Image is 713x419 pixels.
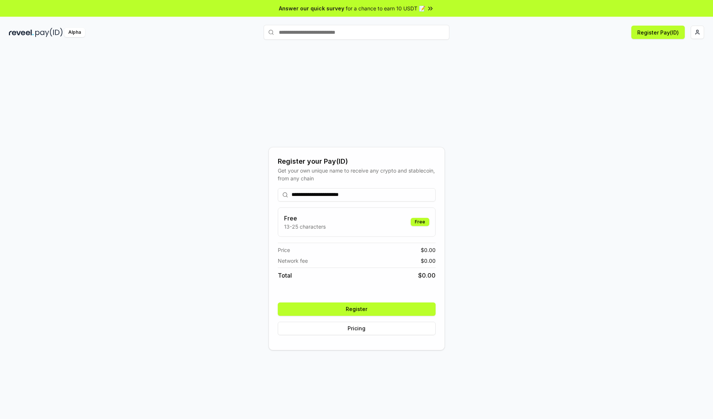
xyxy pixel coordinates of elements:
[278,246,290,254] span: Price
[411,218,429,226] div: Free
[278,271,292,280] span: Total
[35,28,63,37] img: pay_id
[278,257,308,265] span: Network fee
[279,4,344,12] span: Answer our quick survey
[278,302,436,316] button: Register
[418,271,436,280] span: $ 0.00
[284,223,326,230] p: 13-25 characters
[346,4,425,12] span: for a chance to earn 10 USDT 📝
[284,214,326,223] h3: Free
[631,26,685,39] button: Register Pay(ID)
[9,28,34,37] img: reveel_dark
[278,322,436,335] button: Pricing
[421,257,436,265] span: $ 0.00
[421,246,436,254] span: $ 0.00
[278,167,436,182] div: Get your own unique name to receive any crypto and stablecoin, from any chain
[278,156,436,167] div: Register your Pay(ID)
[64,28,85,37] div: Alpha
